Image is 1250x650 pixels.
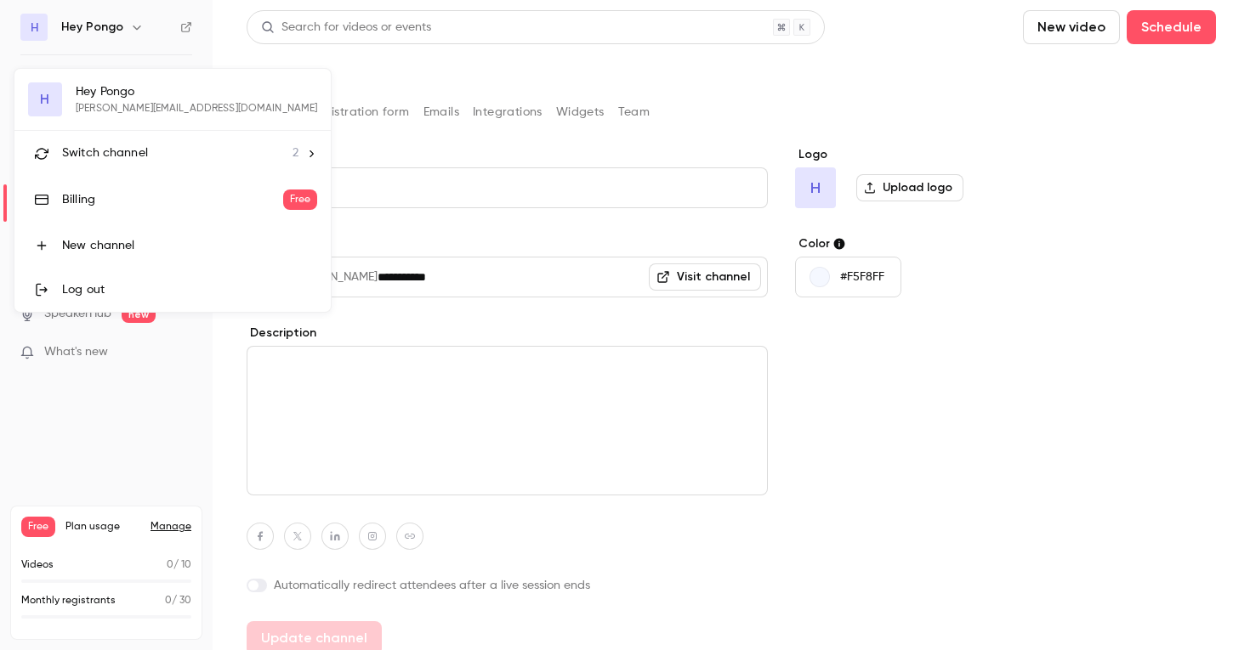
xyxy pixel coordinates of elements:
span: Switch channel [62,144,148,162]
span: 2 [293,144,298,162]
div: Log out [62,281,317,298]
span: Free [283,189,318,210]
div: Billing [62,191,283,208]
div: New channel [62,237,317,254]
